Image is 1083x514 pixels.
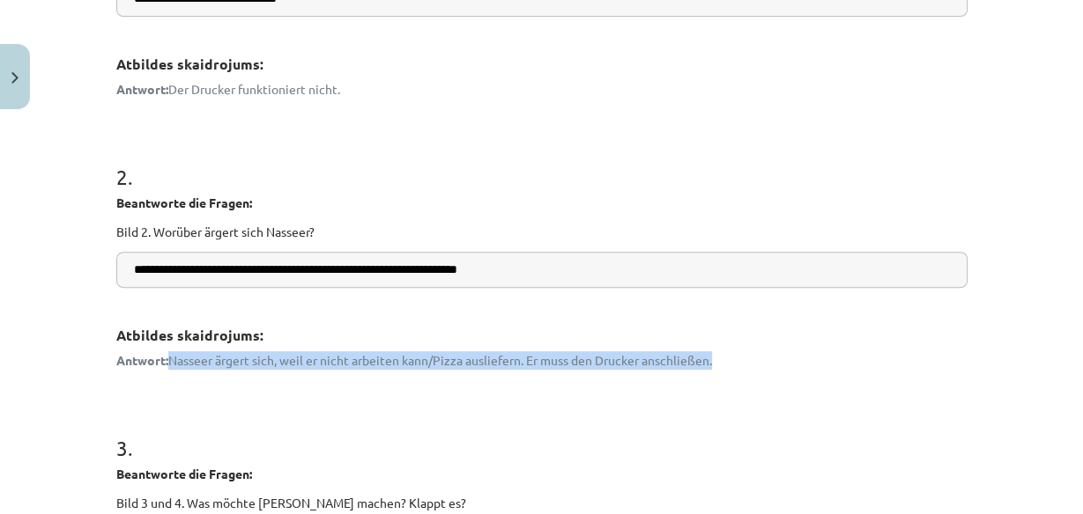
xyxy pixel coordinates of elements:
[116,195,252,210] strong: Beantworte die Fragen:
[116,314,968,346] h3: Atbildes skaidrojums:
[116,405,968,459] h1: 3 .
[116,80,968,99] p: Der Drucker funktioniert nicht.
[116,134,968,188] h1: 2 .
[116,223,968,241] p: Bild 2. Worüber ärgert sich Nasseer?
[116,81,168,97] strong: Antwort:
[11,72,19,84] img: icon-close-lesson-0947bae3869378f0d4975bcd49f059093ad1ed9edebbc8119c70593378902aed.svg
[116,352,168,368] strong: Antwort:
[116,351,968,370] p: Nasseer ärgert sich, weil er nicht arbeiten kann/Pizza ausliefern. Er muss den Drucker anschließen.
[116,466,252,481] strong: Beantworte die Fragen:
[116,43,968,75] h3: Atbildes skaidrojums:
[116,494,968,512] p: Bild 3 und 4. Was möchte [PERSON_NAME] machen? Klappt es?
